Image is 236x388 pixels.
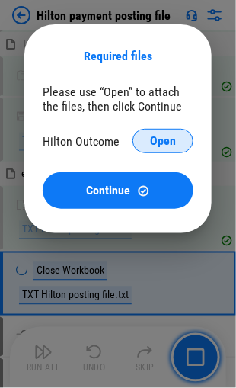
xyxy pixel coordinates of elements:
[43,172,193,209] button: ContinueContinue
[87,184,131,197] span: Continue
[43,134,120,149] div: Hilton Outcome
[43,49,193,63] div: Required files
[43,85,193,114] div: Please use “Open” to attach the files, then click Continue
[132,129,193,153] button: Open
[150,135,176,147] span: Open
[137,184,150,197] img: Continue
